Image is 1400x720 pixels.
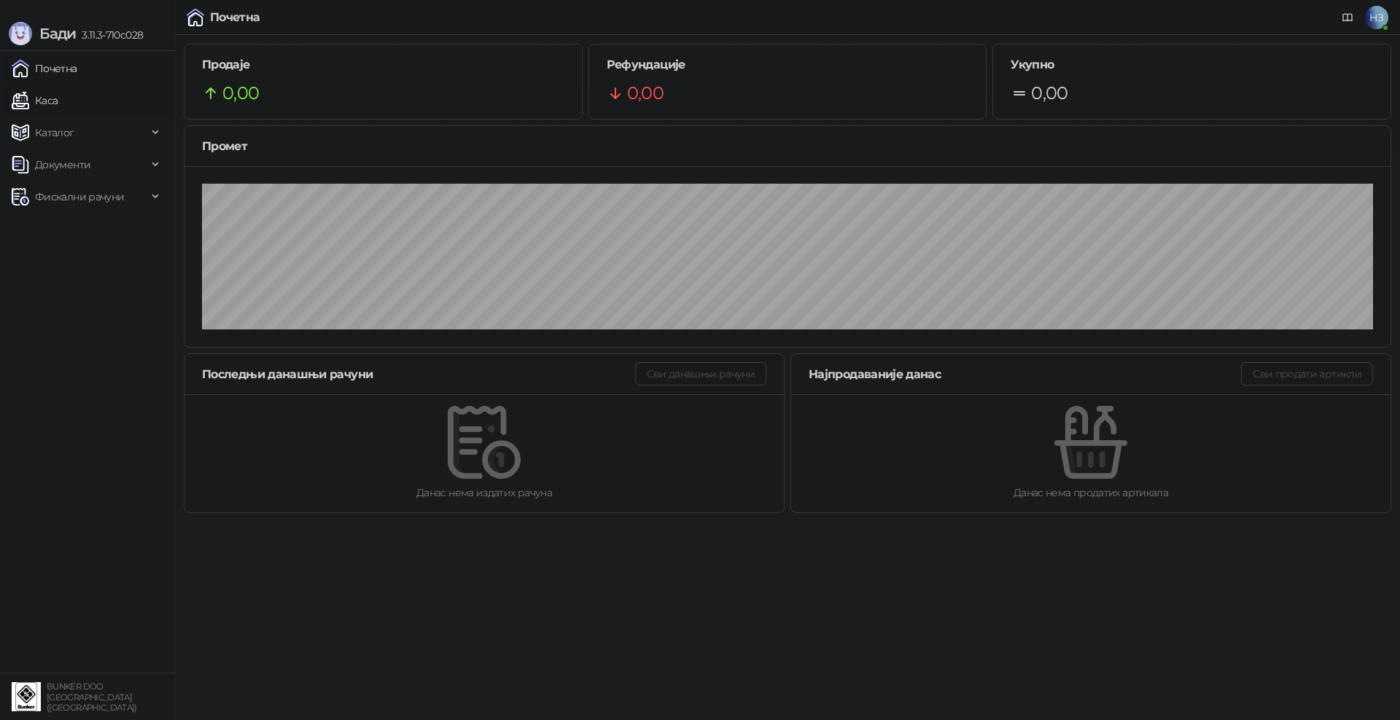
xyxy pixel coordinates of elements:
[1031,79,1067,107] span: 0,00
[1241,362,1373,386] button: Сви продати артикли
[47,681,137,713] small: BUNKER DOO [GEOGRAPHIC_DATA] ([GEOGRAPHIC_DATA])
[607,56,969,74] h5: Рефундације
[202,365,635,383] div: Последњи данашњи рачуни
[76,28,143,42] span: 3.11.3-710c028
[202,56,564,74] h5: Продаје
[35,150,90,179] span: Документи
[635,362,766,386] button: Сви данашњи рачуни
[35,118,74,147] span: Каталог
[1011,56,1373,74] h5: Укупно
[35,182,124,211] span: Фискални рачуни
[12,86,58,115] a: Каса
[39,25,76,42] span: Бади
[210,12,260,23] div: Почетна
[814,485,1367,501] div: Данас нема продатих артикала
[627,79,664,107] span: 0,00
[1365,6,1388,29] span: НЗ
[208,485,761,501] div: Данас нема издатих рачуна
[202,137,1373,155] div: Промет
[12,54,77,83] a: Почетна
[222,79,259,107] span: 0,00
[1336,6,1359,29] a: Документација
[9,22,32,45] img: Logo
[12,682,41,711] img: 64x64-companyLogo-d200c298-da26-4023-afd4-f376f589afb5.jpeg
[809,365,1241,383] div: Најпродаваније данас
